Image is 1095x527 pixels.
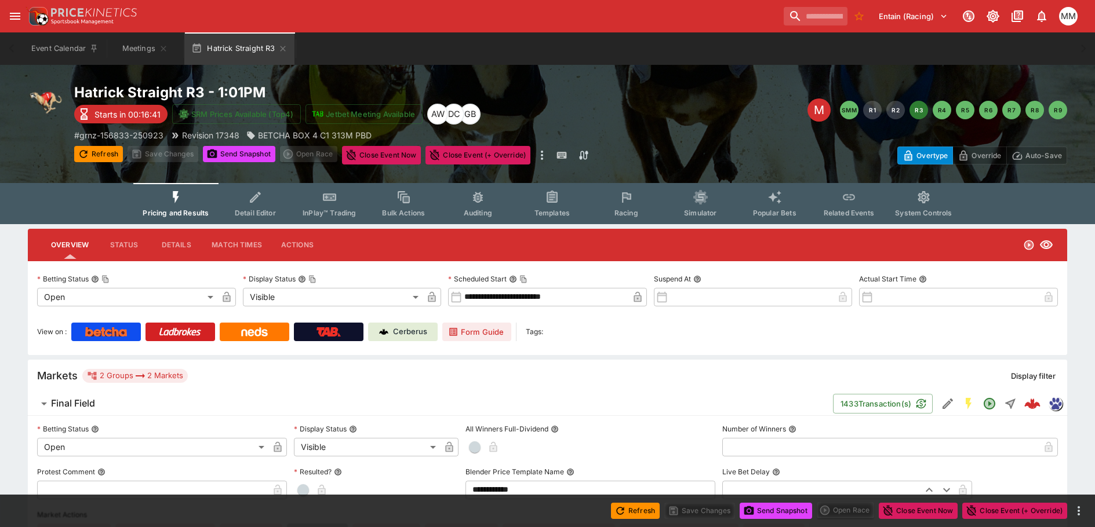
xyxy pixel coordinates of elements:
[5,6,26,27] button: open drawer
[863,101,882,119] button: R1
[74,83,571,101] h2: Copy To Clipboard
[1021,392,1044,415] a: ebc73e8e-4d9e-4136-a292-6203d4471496
[258,129,372,141] p: BETCHA BOX 4 C1 313M PBD
[280,146,337,162] div: split button
[235,208,276,217] span: Detail Editor
[833,394,933,413] button: 1433Transaction(s)
[614,208,638,217] span: Racing
[28,83,65,120] img: greyhound_racing.png
[566,468,574,476] button: Blender Price Template Name
[1049,397,1062,410] img: grnz
[51,19,114,24] img: Sportsbook Management
[37,424,89,434] p: Betting Status
[74,146,123,162] button: Refresh
[246,129,372,141] div: BETCHA BOX 4 C1 313M PBD
[1002,101,1021,119] button: R7
[101,275,110,283] button: Copy To Clipboard
[184,32,294,65] button: Hatrick Straight R3
[349,425,357,433] button: Display Status
[37,467,95,477] p: Protest Comment
[840,101,858,119] button: SMM
[824,208,874,217] span: Related Events
[42,231,98,259] button: Overview
[962,503,1067,519] button: Close Event (+ Override)
[379,327,388,336] img: Cerberus
[98,231,150,259] button: Status
[958,393,979,414] button: SGM Enabled
[97,468,106,476] button: Protest Comment
[788,425,796,433] button: Number of Winners
[1025,149,1062,162] p: Auto-Save
[85,327,127,336] img: Betcha
[203,146,275,162] button: Send Snapshot
[1023,239,1035,251] svg: Open
[465,424,548,434] p: All Winners Full-Dividend
[919,275,927,283] button: Actual Start Time
[298,275,306,283] button: Display StatusCopy To Clipboard
[526,323,543,341] label: Tags:
[74,129,163,141] p: Copy To Clipboard
[303,208,356,217] span: InPlay™ Trading
[1031,6,1052,27] button: Notifications
[1049,101,1067,119] button: R9
[202,231,271,259] button: Match Times
[312,108,323,120] img: jetbet-logo.svg
[425,146,530,164] button: Close Event (+ Override)
[241,327,267,336] img: Neds
[317,327,341,336] img: TabNZ
[294,467,332,477] p: Resulted?
[37,369,78,382] h5: Markets
[1000,393,1021,414] button: Straight
[611,503,660,519] button: Refresh
[859,274,916,284] p: Actual Start Time
[983,397,996,411] svg: Open
[879,503,958,519] button: Close Event Now
[342,146,421,164] button: Close Event Now
[87,369,183,383] div: 2 Groups 2 Markets
[979,393,1000,414] button: Open
[895,208,952,217] span: System Controls
[1025,101,1044,119] button: R8
[807,98,831,122] div: Edit Meeting
[1059,7,1078,25] div: Michela Marris
[150,231,202,259] button: Details
[1072,504,1086,518] button: more
[108,32,182,65] button: Meetings
[722,467,770,477] p: Live Bet Delay
[334,468,342,476] button: Resulted?
[551,425,559,433] button: All Winners Full-Dividend
[294,438,439,456] div: Visible
[693,275,701,283] button: Suspend At
[448,274,507,284] p: Scheduled Start
[442,323,511,341] a: Form Guide
[172,104,301,124] button: SRM Prices Available (Top4)
[937,393,958,414] button: Edit Detail
[305,104,423,124] button: Jetbet Meeting Available
[772,468,780,476] button: Live Bet Delay
[1004,367,1063,385] button: Display filter
[382,208,425,217] span: Bulk Actions
[840,101,1067,119] nav: pagination navigation
[983,6,1003,27] button: Toggle light/dark mode
[294,424,347,434] p: Display Status
[933,101,951,119] button: R4
[368,323,438,341] a: Cerberus
[243,274,296,284] p: Display Status
[958,6,979,27] button: Connected to PK
[952,147,1006,164] button: Override
[872,7,955,25] button: Select Tenant
[916,149,948,162] p: Overtype
[271,231,323,259] button: Actions
[897,147,953,164] button: Overtype
[850,7,868,25] button: No Bookmarks
[460,104,481,125] div: Gary Brigginshaw
[37,323,67,341] label: View on :
[159,327,201,336] img: Ladbrokes
[1049,397,1063,411] div: grnz
[427,104,448,125] div: Amanda Whitta
[1024,396,1041,412] img: logo-cerberus--red.svg
[243,288,423,306] div: Visible
[1006,147,1067,164] button: Auto-Save
[91,275,99,283] button: Betting StatusCopy To Clipboard
[817,502,874,518] div: split button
